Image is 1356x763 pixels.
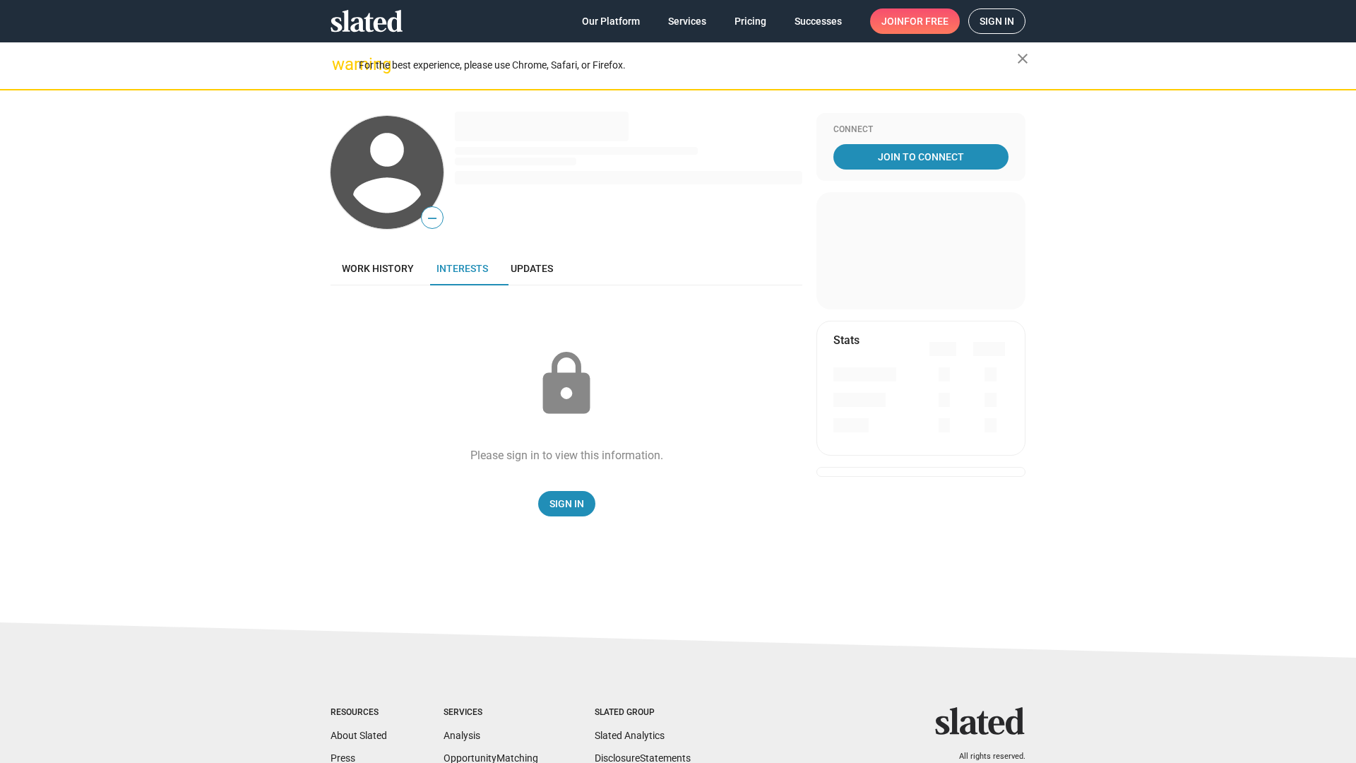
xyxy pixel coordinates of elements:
[881,8,948,34] span: Join
[968,8,1025,34] a: Sign in
[470,448,663,463] div: Please sign in to view this information.
[833,124,1009,136] div: Connect
[422,209,443,227] span: —
[795,8,842,34] span: Successes
[511,263,553,274] span: Updates
[444,707,538,718] div: Services
[595,730,665,741] a: Slated Analytics
[436,263,488,274] span: Interests
[538,491,595,516] a: Sign In
[499,252,564,285] a: Updates
[332,56,349,73] mat-icon: warning
[833,144,1009,170] a: Join To Connect
[331,707,387,718] div: Resources
[870,8,960,34] a: Joinfor free
[595,707,691,718] div: Slated Group
[444,730,480,741] a: Analysis
[549,491,584,516] span: Sign In
[833,333,860,348] mat-card-title: Stats
[331,252,425,285] a: Work history
[668,8,706,34] span: Services
[1014,50,1031,67] mat-icon: close
[425,252,499,285] a: Interests
[531,349,602,420] mat-icon: lock
[571,8,651,34] a: Our Platform
[657,8,718,34] a: Services
[836,144,1006,170] span: Join To Connect
[342,263,414,274] span: Work history
[783,8,853,34] a: Successes
[331,730,387,741] a: About Slated
[904,8,948,34] span: for free
[582,8,640,34] span: Our Platform
[359,56,1017,75] div: For the best experience, please use Chrome, Safari, or Firefox.
[734,8,766,34] span: Pricing
[723,8,778,34] a: Pricing
[980,9,1014,33] span: Sign in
